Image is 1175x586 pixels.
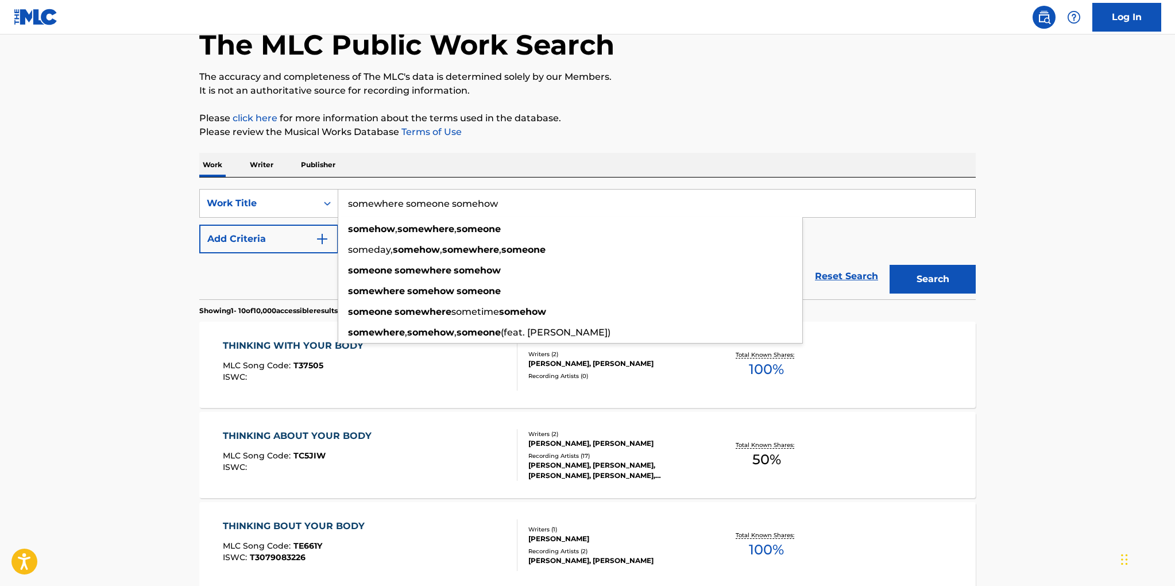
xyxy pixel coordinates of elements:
[528,452,702,460] div: Recording Artists ( 17 )
[348,306,392,317] strong: someone
[454,223,457,234] span: ,
[407,286,454,296] strong: somehow
[199,322,976,408] a: THINKING WITH YOUR BODYMLC Song Code:T37505ISWC:Writers (2)[PERSON_NAME], [PERSON_NAME]Recording ...
[207,196,310,210] div: Work Title
[736,531,797,539] p: Total Known Shares:
[890,265,976,294] button: Search
[395,223,397,234] span: ,
[454,327,457,338] span: ,
[14,9,58,25] img: MLC Logo
[293,360,323,371] span: T37505
[199,412,976,498] a: THINKING ABOUT YOUR BODYMLC Song Code:TC5JIWISWC:Writers (2)[PERSON_NAME], [PERSON_NAME]Recording...
[499,244,501,255] span: ,
[528,556,702,566] div: [PERSON_NAME], [PERSON_NAME]
[457,286,501,296] strong: someone
[1092,3,1161,32] a: Log In
[442,244,499,255] strong: somewhere
[1118,531,1175,586] iframe: Chat Widget
[457,223,501,234] strong: someone
[749,539,784,560] span: 100 %
[199,111,976,125] p: Please for more information about the terms used in the database.
[809,264,884,289] a: Reset Search
[199,125,976,139] p: Please review the Musical Works Database
[199,84,976,98] p: It is not an authoritative source for recording information.
[528,430,702,438] div: Writers ( 2 )
[233,113,277,124] a: click here
[407,327,454,338] strong: somehow
[223,552,250,562] span: ISWC :
[348,244,393,255] span: someday,
[393,244,440,255] strong: somehow
[736,350,797,359] p: Total Known Shares:
[1037,10,1051,24] img: search
[315,232,329,246] img: 9d2ae6d4665cec9f34b9.svg
[749,359,784,380] span: 100 %
[199,189,976,299] form: Search Form
[223,462,250,472] span: ISWC :
[246,153,277,177] p: Writer
[297,153,339,177] p: Publisher
[395,265,451,276] strong: somewhere
[223,360,293,371] span: MLC Song Code :
[223,429,377,443] div: THINKING ABOUT YOUR BODY
[1067,10,1081,24] img: help
[440,244,442,255] span: ,
[528,372,702,380] div: Recording Artists ( 0 )
[348,265,392,276] strong: someone
[395,306,451,317] strong: somewhere
[223,372,250,382] span: ISWC :
[528,525,702,534] div: Writers ( 1 )
[528,358,702,369] div: [PERSON_NAME], [PERSON_NAME]
[499,306,546,317] strong: somehow
[199,225,338,253] button: Add Criteria
[199,153,226,177] p: Work
[223,519,370,533] div: THINKING BOUT YOUR BODY
[528,534,702,544] div: [PERSON_NAME]
[528,547,702,556] div: Recording Artists ( 2 )
[501,327,610,338] span: (feat. [PERSON_NAME])
[223,339,369,353] div: THINKING WITH YOUR BODY
[501,244,546,255] strong: someone
[199,70,976,84] p: The accuracy and completeness of The MLC's data is determined solely by our Members.
[223,450,293,461] span: MLC Song Code :
[454,265,501,276] strong: somehow
[348,327,405,338] strong: somewhere
[457,327,501,338] strong: someone
[293,541,322,551] span: TE661Y
[199,306,389,316] p: Showing 1 - 10 of 10,000 accessible results (Total 678,348 )
[1121,542,1128,577] div: Drag
[528,438,702,449] div: [PERSON_NAME], [PERSON_NAME]
[397,223,454,234] strong: somewhere
[399,126,462,137] a: Terms of Use
[1033,6,1056,29] a: Public Search
[451,306,499,317] span: sometime
[223,541,293,551] span: MLC Song Code :
[348,286,405,296] strong: somewhere
[250,552,306,562] span: T3079083226
[293,450,326,461] span: TC5JIW
[528,350,702,358] div: Writers ( 2 )
[1062,6,1085,29] div: Help
[405,327,407,338] span: ,
[736,441,797,449] p: Total Known Shares:
[348,223,395,234] strong: somehow
[528,460,702,481] div: [PERSON_NAME], [PERSON_NAME],[PERSON_NAME], [PERSON_NAME], [PERSON_NAME], [PERSON_NAME]
[199,28,614,62] h1: The MLC Public Work Search
[752,449,781,470] span: 50 %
